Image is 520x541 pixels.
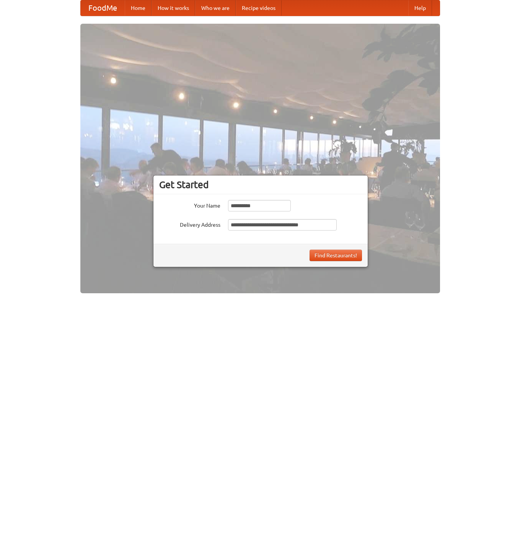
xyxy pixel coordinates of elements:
h3: Get Started [159,179,362,190]
button: Find Restaurants! [310,250,362,261]
a: Who we are [195,0,236,16]
a: Help [408,0,432,16]
label: Delivery Address [159,219,220,229]
label: Your Name [159,200,220,210]
a: FoodMe [81,0,125,16]
a: How it works [152,0,195,16]
a: Home [125,0,152,16]
a: Recipe videos [236,0,282,16]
